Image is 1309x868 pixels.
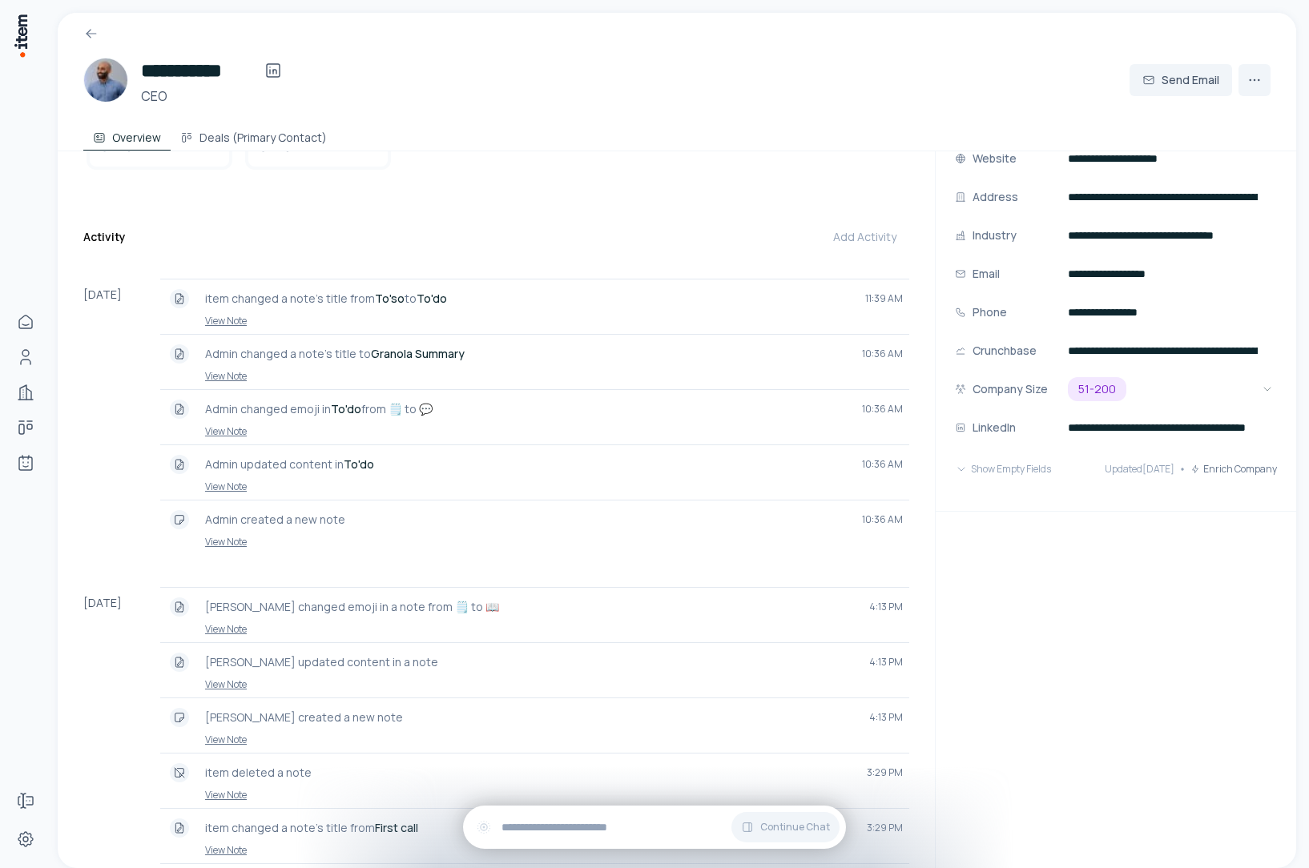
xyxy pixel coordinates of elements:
[862,403,903,416] span: 10:36 AM
[869,601,903,613] span: 4:13 PM
[973,227,1017,244] p: Industry
[167,789,903,802] a: View Note
[83,58,128,102] img: Amit Matani
[375,820,418,835] strong: First call
[167,315,903,328] a: View Note
[867,822,903,834] span: 3:29 PM
[973,265,1000,283] p: Email
[205,654,856,670] p: [PERSON_NAME] updated content in a note
[375,291,405,306] strong: To'so
[167,425,903,438] a: View Note
[205,709,856,725] p: [PERSON_NAME] created a new note
[10,823,42,855] a: Settings
[10,412,42,444] a: deals
[205,820,854,836] p: item changed a note's title from
[205,346,849,362] p: Admin changed a note's title to
[83,119,171,151] button: Overview
[167,536,903,549] a: View Note
[205,512,849,528] p: Admin created a new note
[205,765,854,781] p: item deleted a note
[1239,64,1271,96] button: More actions
[973,150,1017,167] p: Website
[973,188,1018,206] p: Address
[862,348,903,360] span: 10:36 AM
[10,306,42,338] a: Home
[10,447,42,479] a: Agents
[760,821,830,834] span: Continue Chat
[973,419,1016,436] p: LinkedIn
[869,656,903,669] span: 4:13 PM
[862,458,903,471] span: 10:36 AM
[167,370,903,383] a: View Note
[820,221,909,253] button: Add Activity
[167,480,903,493] a: View Note
[869,711,903,724] span: 4:13 PM
[371,346,465,361] strong: Granola Summary
[865,292,903,305] span: 11:39 AM
[205,291,852,307] p: item changed a note's title from to
[1190,453,1277,485] button: Enrich Company
[1130,64,1232,96] button: Send Email
[973,342,1037,360] p: Crunchbase
[83,229,126,245] h3: Activity
[171,119,336,151] button: Deals (Primary Contact)
[13,13,29,58] img: Item Brain Logo
[10,785,42,817] a: Forms
[973,380,1048,398] p: Company Size
[955,453,1051,485] button: Show Empty Fields
[167,678,903,691] a: View Note
[83,279,160,555] div: [DATE]
[973,303,1007,321] p: Phone
[731,812,840,842] button: Continue Chat
[417,291,447,306] strong: To'do
[344,456,374,472] strong: To'do
[141,86,289,106] h3: CEO
[463,806,846,849] div: Continue Chat
[167,844,903,857] a: View Note
[10,341,42,373] a: Contacts
[167,623,903,636] a: View Note
[1162,72,1219,88] span: Send Email
[167,733,903,746] a: View Note
[862,513,903,526] span: 10:36 AM
[867,766,903,779] span: 3:29 PM
[10,376,42,408] a: Companies
[205,599,856,615] p: [PERSON_NAME] changed emoji in a note from 🗒️ to 📖
[331,401,361,416] strong: To'do
[1105,463,1174,476] span: Updated [DATE]
[205,401,849,417] p: Admin changed emoji in from 🗒️ to 💬
[205,456,849,472] p: Admin updated content in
